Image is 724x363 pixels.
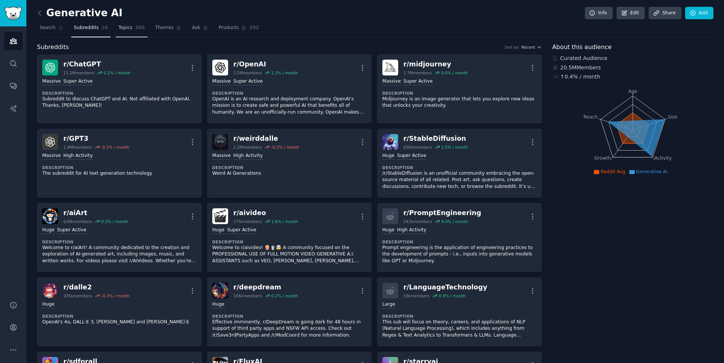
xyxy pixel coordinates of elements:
div: 2.5M members [233,70,262,75]
a: Subreddits16 [71,22,110,37]
p: Effective imminently, r/DeepDream is going dark for 48 hours in support of third party apps and N... [212,319,367,339]
img: aivideo [212,208,228,224]
a: Info [585,7,613,20]
dt: Description [42,165,196,170]
tspan: Age [628,89,637,94]
a: Themes [153,22,184,37]
div: 1.2M members [233,145,262,150]
img: GPT3 [42,134,58,150]
div: Massive [212,152,231,160]
a: Products392 [216,22,261,37]
div: Super Active [63,78,93,85]
p: Weird AI Generations [212,170,367,177]
span: Generative AI [636,169,668,174]
a: Edit [617,7,645,20]
dt: Description [382,314,537,319]
dt: Description [42,314,196,319]
div: r/ ChatGPT [63,60,130,69]
span: Recent [522,45,535,50]
a: Search [37,22,66,37]
span: About this audience [552,43,612,52]
div: -0.1 % / month [101,145,129,150]
a: aiArtr/aiArt639kmembers0.3% / monthHugeSuper ActiveDescriptionWelcome to r/aiArt! A community ded... [37,203,202,272]
a: StableDiffusionr/StableDiffusion836kmembers1.5% / monthHugeSuper ActiveDescription/r/StableDiffus... [377,129,542,198]
dt: Description [382,91,537,96]
div: Super Active [57,227,86,234]
img: weirddalle [212,134,228,150]
span: Themes [155,25,174,31]
div: 205k members [63,293,92,298]
a: Add [685,7,713,20]
a: Topics200 [116,22,147,37]
p: Welcome to r/aivideo! 🍿🥤🤯 A community focused on the PROFESSIONAL USE OF FULL MOTION VIDEO GENERA... [212,245,367,265]
div: r/ dalle2 [63,283,129,292]
div: 1.4M members [63,145,92,150]
div: r/ OpenAI [233,60,298,69]
div: High Activity [63,152,93,160]
p: Prompt engineering is the application of engineering practices to the development of prompts - i.... [382,245,537,265]
div: Huge [212,227,224,234]
dt: Description [212,165,367,170]
a: deepdreamr/deepdream106kmembers0.2% / monthHugeDescriptionEffective imminently, r/DeepDream is go... [207,277,372,346]
span: Reddit Avg [601,169,626,174]
a: GPT3r/GPT31.4Mmembers-0.1% / monthMassiveHigh ActivityDescriptionThe subreddit for AI text genera... [37,129,202,198]
a: dalle2r/dalle2205kmembers-0.3% / monthHugeDescriptionOpenAI's 4o, DALL·E 3, [PERSON_NAME] and [PE... [37,277,202,346]
div: Huge [42,301,54,308]
dt: Description [212,239,367,245]
div: 0.3 % / month [101,219,128,224]
img: OpenAI [212,60,228,75]
div: 0.0 % / month [441,70,468,75]
div: Super Active [227,227,256,234]
div: 1.7M members [403,70,432,75]
tspan: Reach [583,114,598,119]
dt: Description [212,91,367,96]
a: Share [649,7,681,20]
span: Products [219,25,239,31]
div: 0.9 % / month [439,293,465,298]
div: Super Active [397,152,426,160]
span: 16 [101,25,108,31]
dt: Description [382,239,537,245]
div: 59k members [403,293,429,298]
p: This sub will focus on theory, careers, and applications of NLP (Natural Language Processing), wh... [382,319,537,339]
div: Massive [212,78,231,85]
img: deepdream [212,283,228,298]
p: The subreddit for AI text generation technology [42,170,196,177]
div: Massive [382,78,401,85]
div: High Activity [397,227,426,234]
div: 0.2 % / month [271,293,298,298]
div: r/ deepdream [233,283,298,292]
span: Search [40,25,55,31]
div: Huge [382,227,394,234]
div: Large [382,301,395,308]
div: Huge [212,301,224,308]
p: Subreddit to discuss ChatGPT and AI. Not affiliated with OpenAI. Thanks, [PERSON_NAME]! [42,96,196,109]
div: r/ StableDiffusion [403,134,468,143]
div: r/ GPT3 [63,134,129,143]
a: r/LanguageTechnology59kmembers0.9% / monthLargeDescriptionThis sub will focus on theory, careers,... [377,277,542,346]
div: ↑ 0.4 % / month [560,73,600,81]
a: weirddaller/weirddalle1.2Mmembers-0.1% / monthMassiveHigh ActivityDescriptionWeird AI Generations [207,129,372,198]
span: Topics [118,25,132,31]
div: Super Active [403,78,433,85]
div: Sort by [505,45,519,50]
dt: Description [42,239,196,245]
div: 836k members [403,145,432,150]
div: 275k members [233,219,262,224]
tspan: Activity [654,155,672,161]
div: 1.3 % / month [271,70,298,75]
div: r/ LanguageTechnology [403,283,487,292]
img: GummySearch logo [5,7,22,20]
div: Huge [382,152,394,160]
div: -0.1 % / month [271,145,299,150]
div: 106k members [233,293,262,298]
p: Midjourney is an image generator that lets you explore new ideas that unlocks your creativity. [382,96,537,109]
a: aivideor/aivideo275kmembers1.6% / monthHugeSuper ActiveDescriptionWelcome to r/aivideo! 🍿🥤🤯 A com... [207,203,372,272]
a: OpenAIr/OpenAI2.5Mmembers1.3% / monthMassiveSuper ActiveDescriptionOpenAI is an AI research and d... [207,54,372,123]
div: r/ midjourney [403,60,468,69]
h2: Generative AI [37,7,123,19]
button: Recent [522,45,542,50]
div: -0.3 % / month [101,293,129,298]
div: 1.5 % / month [441,145,468,150]
img: dalle2 [42,283,58,298]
